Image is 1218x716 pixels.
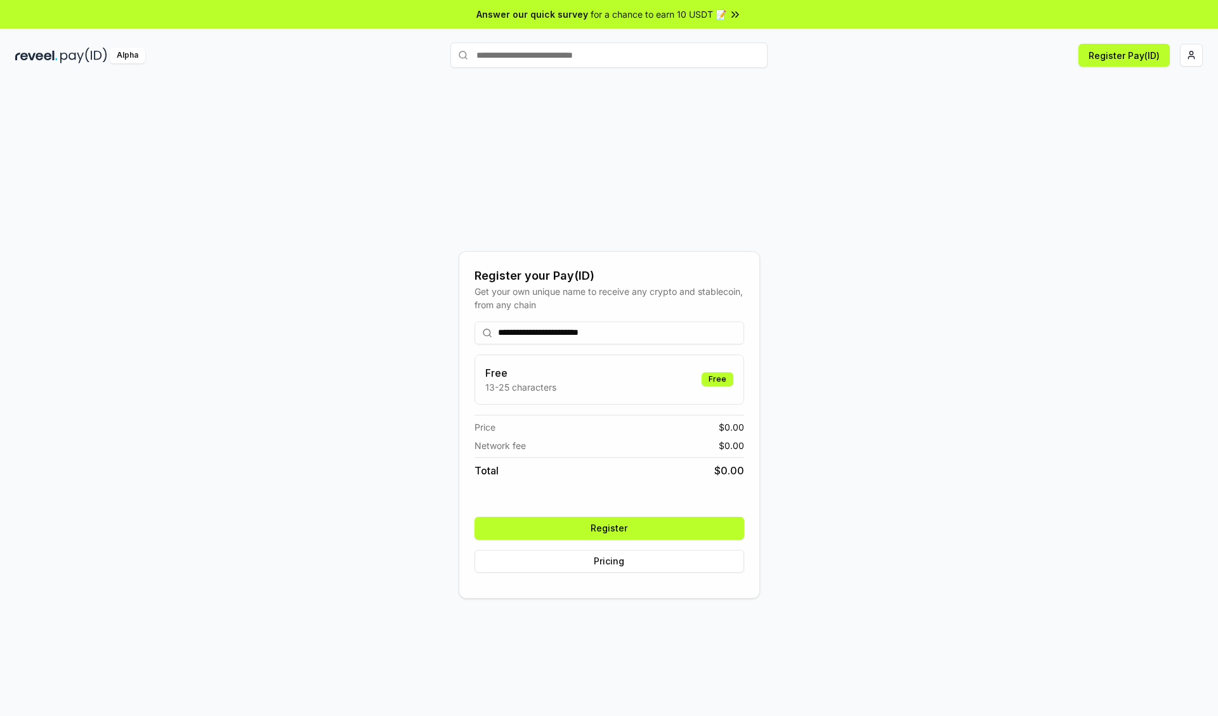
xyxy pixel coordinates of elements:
[714,463,744,478] span: $ 0.00
[475,550,744,573] button: Pricing
[475,420,495,434] span: Price
[702,372,733,386] div: Free
[719,420,744,434] span: $ 0.00
[719,439,744,452] span: $ 0.00
[15,48,58,63] img: reveel_dark
[476,8,588,21] span: Answer our quick survey
[1078,44,1170,67] button: Register Pay(ID)
[475,285,744,311] div: Get your own unique name to receive any crypto and stablecoin, from any chain
[591,8,726,21] span: for a chance to earn 10 USDT 📝
[60,48,107,63] img: pay_id
[475,439,526,452] span: Network fee
[475,463,499,478] span: Total
[475,267,744,285] div: Register your Pay(ID)
[475,517,744,540] button: Register
[110,48,145,63] div: Alpha
[485,365,556,381] h3: Free
[485,381,556,394] p: 13-25 characters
